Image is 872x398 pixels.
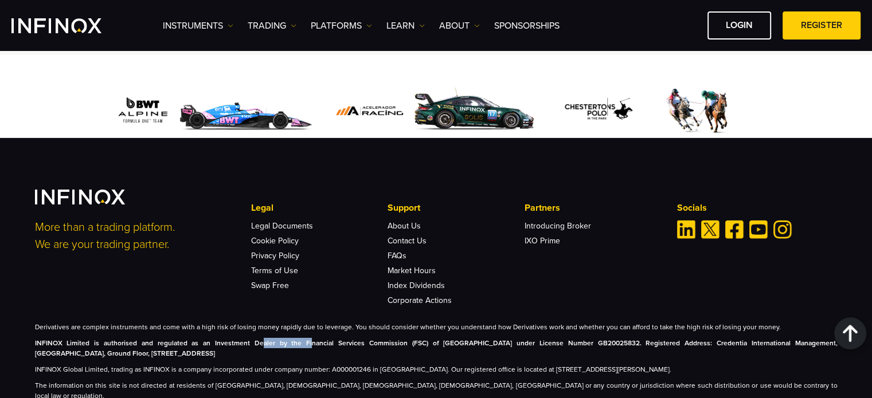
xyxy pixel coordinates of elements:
[677,220,695,239] a: Linkedin
[388,201,524,215] p: Support
[251,281,289,290] a: Swap Free
[35,364,838,375] p: INFINOX Global Limited, trading as INFINOX is a company incorporated under company number: A00000...
[525,221,591,231] a: Introducing Broker
[525,201,661,215] p: Partners
[388,266,436,275] a: Market Hours
[35,219,236,253] p: More than a trading platform. We are your trading partner.
[35,339,838,357] strong: INFINOX Limited is authorised and regulated as an Investment Dealer by the Financial Services Com...
[701,220,720,239] a: Twitter
[251,251,299,261] a: Privacy Policy
[749,220,768,239] a: Youtube
[251,221,313,231] a: Legal Documents
[251,201,388,215] p: Legal
[163,19,233,33] a: Instruments
[494,19,560,33] a: SPONSORSHIPS
[677,201,838,215] p: Socials
[35,322,838,332] p: Derivatives are complex instruments and come with a high risk of losing money rapidly due to leve...
[251,266,298,275] a: Terms of Use
[707,11,771,40] a: LOGIN
[388,221,421,231] a: About Us
[248,19,296,33] a: TRADING
[251,236,299,246] a: Cookie Policy
[11,18,128,33] a: INFINOX Logo
[388,281,445,290] a: Index Dividends
[388,251,406,261] a: FAQs
[386,19,425,33] a: Learn
[725,220,744,239] a: Facebook
[311,19,372,33] a: PLATFORMS
[773,220,792,239] a: Instagram
[388,295,452,305] a: Corporate Actions
[388,236,427,246] a: Contact Us
[525,236,560,246] a: IXO Prime
[439,19,480,33] a: ABOUT
[783,11,861,40] a: REGISTER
